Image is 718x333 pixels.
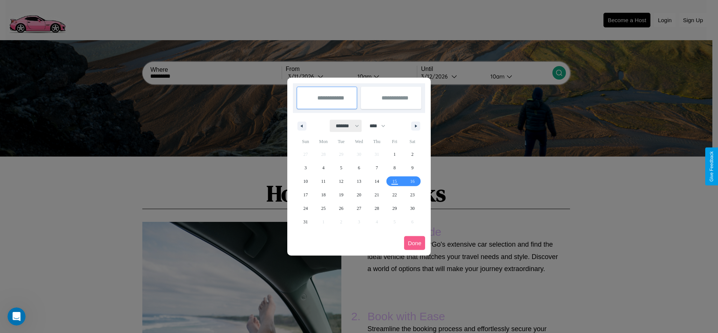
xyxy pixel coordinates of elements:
span: 4 [322,161,324,175]
span: Fri [386,136,403,148]
div: Give Feedback [709,151,714,182]
span: 28 [374,202,379,215]
button: 30 [404,202,421,215]
button: 31 [297,215,314,229]
span: 11 [321,175,326,188]
span: 15 [392,175,397,188]
button: 6 [350,161,368,175]
span: 20 [357,188,361,202]
button: 1 [386,148,403,161]
span: 25 [321,202,326,215]
button: Done [404,236,425,250]
button: 18 [314,188,332,202]
button: 19 [332,188,350,202]
span: 2 [411,148,413,161]
button: 9 [404,161,421,175]
span: 10 [303,175,308,188]
span: 9 [411,161,413,175]
span: 31 [303,215,308,229]
button: 23 [404,188,421,202]
span: Wed [350,136,368,148]
span: 16 [410,175,415,188]
span: 1 [394,148,396,161]
span: Mon [314,136,332,148]
span: 17 [303,188,308,202]
button: 15 [386,175,403,188]
span: 29 [392,202,397,215]
button: 3 [297,161,314,175]
button: 24 [297,202,314,215]
button: 26 [332,202,350,215]
span: 30 [410,202,415,215]
span: 13 [357,175,361,188]
span: 3 [305,161,307,175]
button: 21 [368,188,386,202]
span: 6 [358,161,360,175]
span: 24 [303,202,308,215]
button: 8 [386,161,403,175]
button: 2 [404,148,421,161]
button: 5 [332,161,350,175]
span: 12 [339,175,344,188]
span: 18 [321,188,326,202]
button: 14 [368,175,386,188]
span: Thu [368,136,386,148]
iframe: Intercom live chat [8,307,26,325]
button: 13 [350,175,368,188]
button: 28 [368,202,386,215]
span: 27 [357,202,361,215]
button: 29 [386,202,403,215]
button: 7 [368,161,386,175]
span: 22 [392,188,397,202]
span: 8 [394,161,396,175]
button: 22 [386,188,403,202]
span: 26 [339,202,344,215]
span: 14 [374,175,379,188]
span: 23 [410,188,415,202]
span: 19 [339,188,344,202]
button: 16 [404,175,421,188]
span: 7 [376,161,378,175]
span: 21 [374,188,379,202]
button: 11 [314,175,332,188]
button: 25 [314,202,332,215]
button: 17 [297,188,314,202]
span: Sat [404,136,421,148]
button: 12 [332,175,350,188]
button: 10 [297,175,314,188]
span: 5 [340,161,342,175]
button: 20 [350,188,368,202]
span: Tue [332,136,350,148]
button: 27 [350,202,368,215]
button: 4 [314,161,332,175]
span: Sun [297,136,314,148]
